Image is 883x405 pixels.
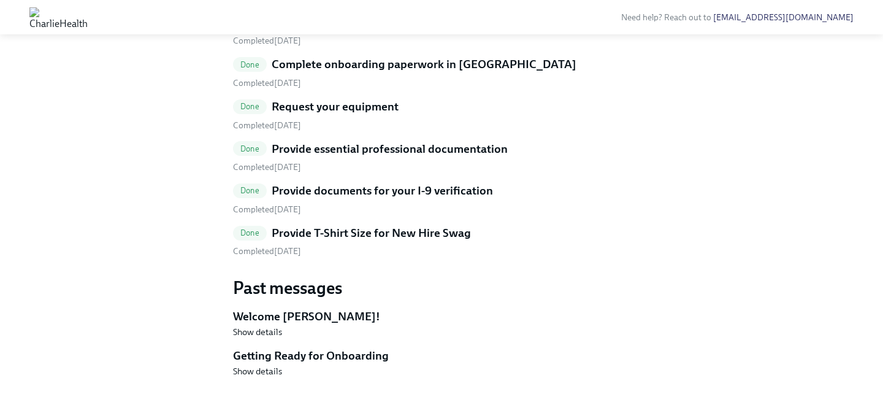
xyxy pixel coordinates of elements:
h5: Provide essential professional documentation [272,141,508,157]
a: DoneProvide documents for your I-9 verification Completed[DATE] [233,183,650,215]
h5: Complete onboarding paperwork in [GEOGRAPHIC_DATA] [272,56,576,72]
h5: Welcome [PERSON_NAME]! [233,309,650,325]
button: Show details [233,326,282,338]
span: Done [233,102,267,111]
span: Need help? Reach out to [621,12,854,23]
span: Done [233,186,267,195]
h5: Getting Ready for Onboarding [233,348,650,364]
span: Monday, July 28th 2025, 8:16 am [233,36,301,46]
h5: Provide documents for your I-9 verification [272,183,493,199]
span: Monday, July 28th 2025, 11:10 am [233,78,301,88]
a: [EMAIL_ADDRESS][DOMAIN_NAME] [713,12,854,23]
a: DoneRequest your equipment Completed[DATE] [233,99,650,131]
button: Show details [233,365,282,377]
a: DoneProvide T-Shirt Size for New Hire Swag Completed[DATE] [233,225,650,258]
span: Done [233,60,267,69]
img: CharlieHealth [29,7,88,27]
h5: Request your equipment [272,99,399,115]
span: Monday, July 28th 2025, 10:46 am [233,162,301,172]
a: DoneComplete onboarding paperwork in [GEOGRAPHIC_DATA] Completed[DATE] [233,56,650,89]
h3: Past messages [233,277,650,299]
span: Monday, July 28th 2025, 11:13 am [233,246,301,256]
span: Monday, July 28th 2025, 8:26 am [233,120,301,131]
h5: Provide T-Shirt Size for New Hire Swag [272,225,471,241]
span: Monday, July 28th 2025, 11:17 am [233,204,301,215]
a: DoneProvide essential professional documentation Completed[DATE] [233,141,650,174]
span: Done [233,144,267,153]
span: Done [233,228,267,237]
